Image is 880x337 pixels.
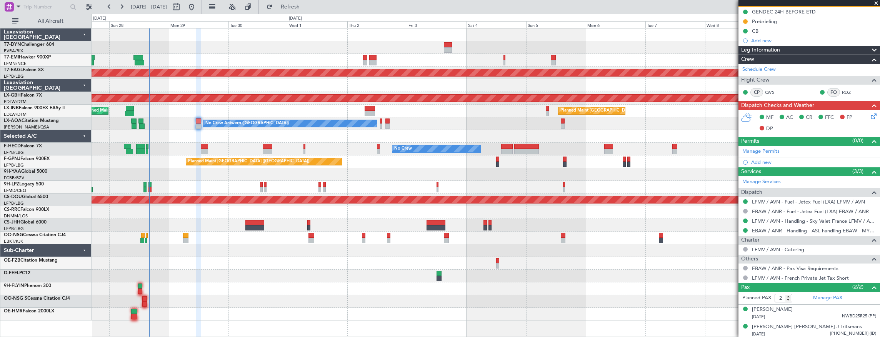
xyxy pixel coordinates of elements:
[4,195,22,199] span: CS-DOU
[4,296,70,301] a: OO-NSG SCessna Citation CJ4
[4,271,30,275] a: D-FEELPC12
[766,125,773,133] span: DP
[741,137,759,146] span: Permits
[751,37,876,44] div: Add new
[4,220,47,225] a: CS-JHHGlobal 6000
[4,233,66,237] a: OO-NSGCessna Citation CJ4
[752,8,816,15] div: GENDEC 24H BEFORE ETD
[4,150,24,155] a: LFPB/LBG
[4,99,27,105] a: EDLW/DTM
[169,21,228,28] div: Mon 29
[4,42,21,47] span: T7-DYN
[4,296,27,301] span: OO-NSG S
[4,68,23,72] span: T7-EAGL
[4,207,49,212] a: CS-RRCFalcon 900LX
[742,178,781,186] a: Manage Services
[205,118,289,129] div: No Crew Antwerp ([GEOGRAPHIC_DATA])
[4,157,20,161] span: F-GPNJ
[4,157,50,161] a: F-GPNJFalcon 900EX
[4,309,54,314] a: OE-HMRFalcon 2000LX
[750,88,763,97] div: CP
[741,167,761,176] span: Services
[4,118,22,123] span: LX-AOA
[4,169,47,174] a: 9H-YAAGlobal 5000
[4,124,49,130] a: [PERSON_NAME]/QSA
[741,255,758,264] span: Others
[741,283,750,292] span: Pax
[4,169,21,174] span: 9H-YAA
[4,73,24,79] a: LFPB/LBG
[830,330,876,337] span: [PHONE_NUMBER] (ID)
[4,200,24,206] a: LFPB/LBG
[8,15,83,27] button: All Aircraft
[806,114,812,122] span: CR
[741,101,814,110] span: Dispatch Checks and Weather
[4,93,42,98] a: LX-GBHFalcon 7X
[741,46,780,55] span: Leg Information
[4,112,27,117] a: EDLW/DTM
[752,306,793,314] div: [PERSON_NAME]
[288,21,347,28] div: Wed 1
[4,68,44,72] a: T7-EAGLFalcon 8X
[741,76,770,85] span: Flight Crew
[752,314,765,320] span: [DATE]
[274,4,307,10] span: Refresh
[4,162,24,168] a: LFPB/LBG
[4,175,24,181] a: FCBB/BZV
[467,21,526,28] div: Sat 4
[741,236,760,245] span: Charter
[741,188,762,197] span: Dispatch
[228,21,288,28] div: Tue 30
[752,323,862,331] div: [PERSON_NAME] [PERSON_NAME] J Tritsmans
[131,3,167,10] span: [DATE] - [DATE]
[394,143,412,155] div: No Crew
[109,21,169,28] div: Sun 28
[705,21,765,28] div: Wed 8
[852,137,863,145] span: (0/0)
[407,21,467,28] div: Fri 3
[347,21,407,28] div: Thu 2
[752,199,865,205] a: LFMV / AVN - Fuel - Jetex Fuel (LXA) LFMV / AVN
[4,106,65,110] a: LX-INBFalcon 900EX EASy II
[742,148,780,155] a: Manage Permits
[4,239,23,244] a: EBKT/KJK
[4,48,23,54] a: EVRA/RIX
[4,233,23,237] span: OO-NSG
[4,220,20,225] span: CS-JHH
[825,114,834,122] span: FFC
[4,258,58,263] a: OE-FZBCitation Mustang
[586,21,645,28] div: Mon 6
[4,207,20,212] span: CS-RRC
[852,283,863,291] span: (2/2)
[4,226,24,232] a: LFPB/LBG
[765,89,782,96] a: QVS
[4,55,19,60] span: T7-EMI
[645,21,705,28] div: Tue 7
[4,55,51,60] a: T7-EMIHawker 900XP
[752,246,804,253] a: LFMV / AVN - Catering
[93,15,106,22] div: [DATE]
[4,195,48,199] a: CS-DOUGlobal 6500
[4,144,21,148] span: F-HECD
[752,218,876,224] a: LFMV / AVN - Handling - Sky Valet France LFMV / AVN **MY HANDLING**
[842,89,859,96] a: RDZ
[4,284,51,288] a: 9H-FLYINPhenom 300
[842,313,876,320] span: NWBD25R25 (PP)
[560,105,682,117] div: Planned Maint [GEOGRAPHIC_DATA] ([GEOGRAPHIC_DATA])
[752,18,777,25] div: Prebriefing
[741,55,754,64] span: Crew
[4,271,19,275] span: D-FEEL
[4,213,28,219] a: DNMM/LOS
[752,208,869,215] a: EBAW / ANR - Fuel - Jetex Fuel (LXA) EBAW / ANR
[752,331,765,337] span: [DATE]
[827,88,840,97] div: FO
[4,284,24,288] span: 9H-FLYIN
[786,114,793,122] span: AC
[263,1,309,13] button: Refresh
[752,265,838,272] a: EBAW / ANR - Pax Visa Requirements
[23,1,68,13] input: Trip Number
[4,61,27,67] a: LFMN/NCE
[4,118,59,123] a: LX-AOACitation Mustang
[188,156,309,167] div: Planned Maint [GEOGRAPHIC_DATA] ([GEOGRAPHIC_DATA])
[4,309,23,314] span: OE-HMR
